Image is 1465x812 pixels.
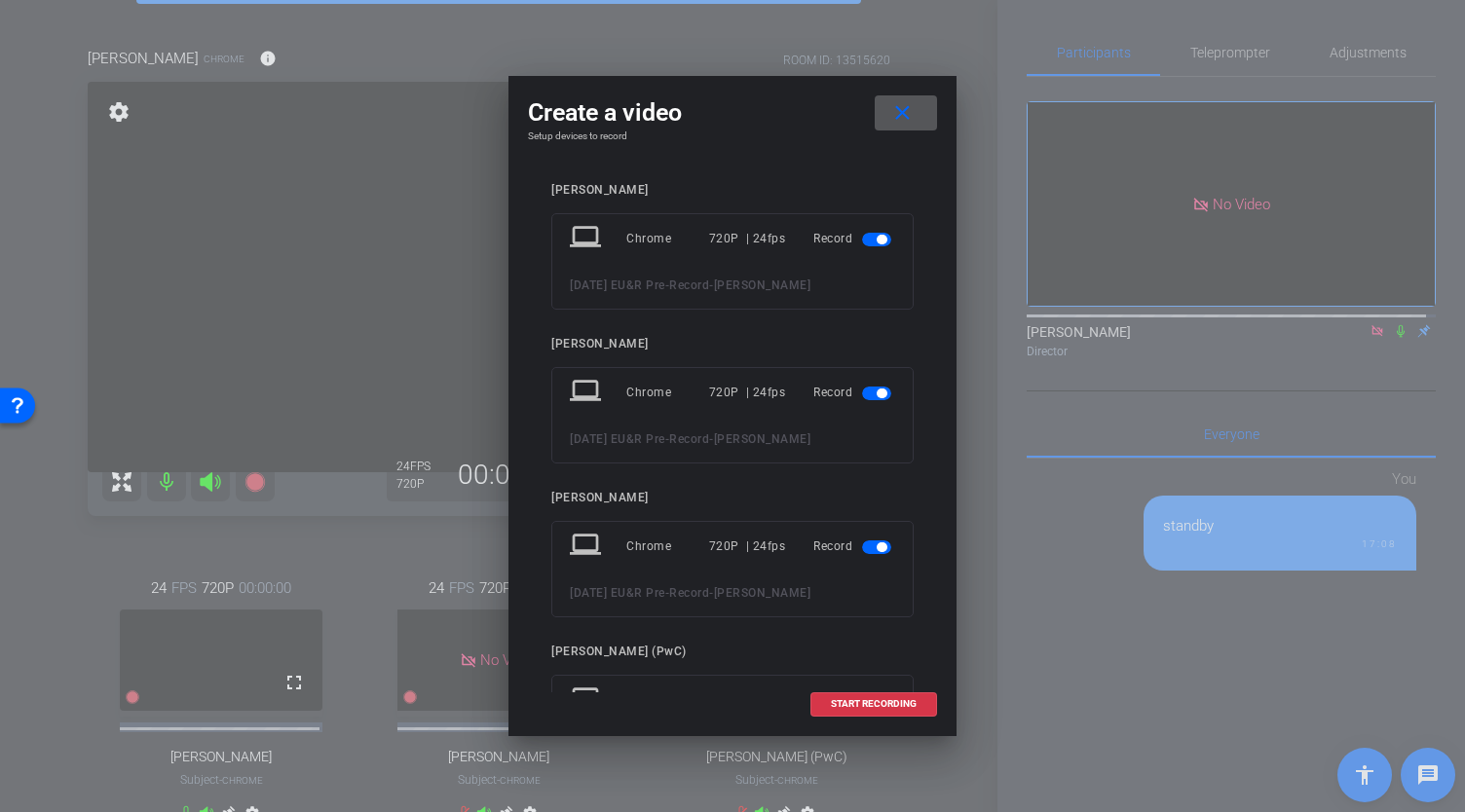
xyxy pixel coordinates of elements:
[709,586,714,600] span: -
[709,432,714,446] span: -
[570,432,709,446] span: [DATE] EU&R Pre-Record
[709,375,786,410] div: 720P | 24fps
[528,95,937,130] div: Create a video
[570,683,605,718] mat-icon: laptop
[626,683,709,718] div: Chrome
[626,375,709,410] div: Chrome
[714,432,811,446] span: [PERSON_NAME]
[551,337,914,351] div: [PERSON_NAME]
[528,130,937,142] h4: Setup devices to record
[570,221,605,256] mat-icon: laptop
[813,221,895,256] div: Record
[626,529,709,564] div: Chrome
[714,586,811,600] span: [PERSON_NAME]
[551,183,914,198] div: [PERSON_NAME]
[570,586,709,600] span: [DATE] EU&R Pre-Record
[551,491,914,505] div: [PERSON_NAME]
[709,529,786,564] div: 720P | 24fps
[890,101,915,126] mat-icon: close
[831,699,917,709] span: START RECORDING
[813,529,895,564] div: Record
[709,683,786,718] div: 720P | 24fps
[570,278,709,292] span: [DATE] EU&R Pre-Record
[813,375,895,410] div: Record
[570,375,605,410] mat-icon: laptop
[709,278,714,292] span: -
[709,221,786,256] div: 720P | 24fps
[551,645,914,659] div: [PERSON_NAME] (PwC)
[626,221,709,256] div: Chrome
[714,278,811,292] span: [PERSON_NAME]
[810,692,937,717] button: START RECORDING
[570,529,605,564] mat-icon: laptop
